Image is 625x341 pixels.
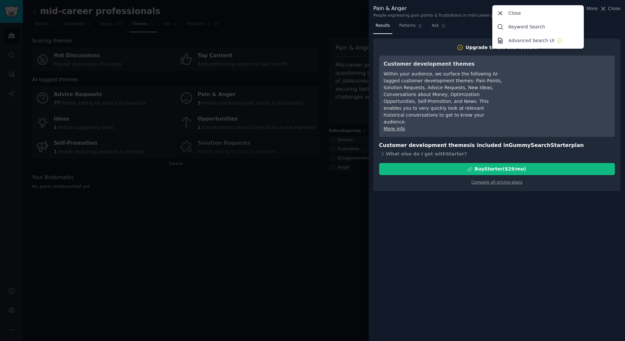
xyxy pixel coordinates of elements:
div: People expressing pain points & frustrations in mid-career professionals communities [373,13,545,19]
span: More [586,5,598,12]
span: GummySearch Starter [509,142,571,148]
button: More [580,5,598,12]
div: Buy Starter ($ 29 /mo ) [475,166,526,172]
a: More info [384,126,405,131]
a: Advanced Search UI [494,34,583,47]
a: Results [373,21,392,34]
h3: Customer development themes [384,60,503,68]
a: Keyword Search [494,20,583,34]
a: Patterns [397,21,425,34]
div: Pain & Anger [373,5,545,13]
a: Ask [430,21,448,34]
div: What else do I get with Starter ? [379,149,615,158]
span: Results [376,23,390,29]
p: Advanced Search UI [508,37,554,44]
iframe: YouTube video player [512,60,610,109]
h3: Customer development themes is included in plan [379,141,615,150]
span: Ask [432,23,439,29]
button: Close [600,5,620,12]
button: BuyStarter($29/mo) [379,163,615,175]
p: Close [508,10,521,17]
span: Close [608,5,620,12]
div: Upgrade to use this feature [466,44,537,51]
p: Keyword Search [508,24,545,30]
div: Within your audience, we surface the following AI-tagged customer development themes: Pain Points... [384,71,503,125]
a: Compare all pricing plans [471,180,522,185]
span: Patterns [399,23,415,29]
